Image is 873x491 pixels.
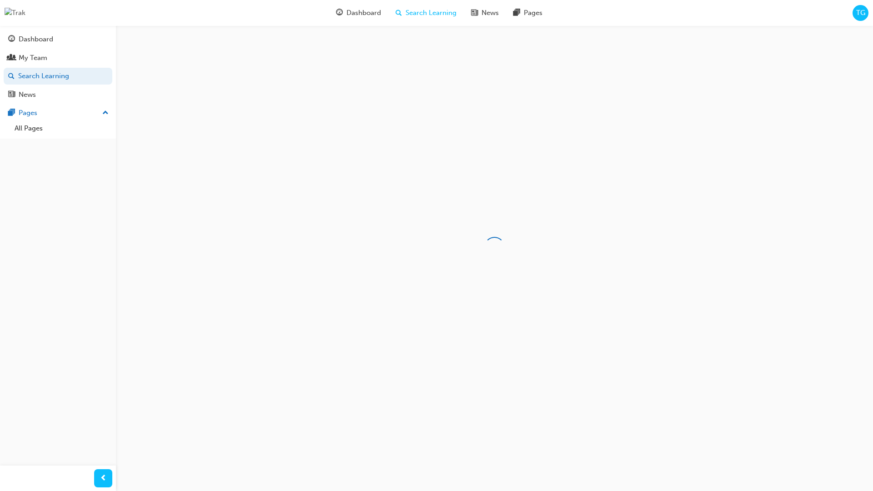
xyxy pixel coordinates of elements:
[19,90,36,100] div: News
[506,4,550,22] a: pages-iconPages
[853,5,868,21] button: TG
[19,108,37,118] div: Pages
[19,34,53,45] div: Dashboard
[100,473,107,484] span: prev-icon
[8,72,15,80] span: search-icon
[11,121,112,135] a: All Pages
[4,105,112,121] button: Pages
[4,50,112,66] a: My Team
[482,8,499,18] span: News
[856,8,865,18] span: TG
[102,107,109,119] span: up-icon
[4,29,112,105] button: DashboardMy TeamSearch LearningNews
[4,68,112,85] a: Search Learning
[19,53,47,63] div: My Team
[329,4,388,22] a: guage-iconDashboard
[8,35,15,44] span: guage-icon
[388,4,464,22] a: search-iconSearch Learning
[4,31,112,48] a: Dashboard
[8,91,15,99] span: news-icon
[464,4,506,22] a: news-iconNews
[406,8,457,18] span: Search Learning
[4,86,112,103] a: News
[396,7,402,19] span: search-icon
[524,8,542,18] span: Pages
[8,54,15,62] span: people-icon
[346,8,381,18] span: Dashboard
[513,7,520,19] span: pages-icon
[5,8,25,18] img: Trak
[8,109,15,117] span: pages-icon
[471,7,478,19] span: news-icon
[336,7,343,19] span: guage-icon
